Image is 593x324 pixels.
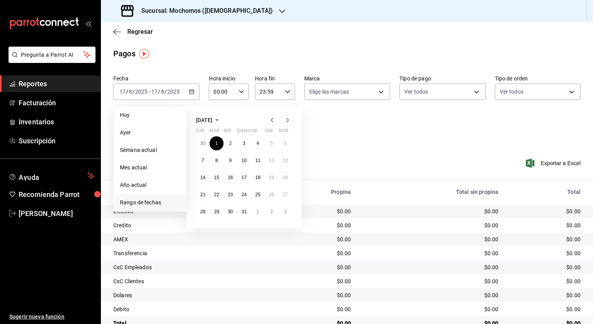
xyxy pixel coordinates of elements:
abbr: 4 de julio de 2025 [257,141,259,146]
button: 6 de julio de 2025 [279,136,292,150]
span: Recomienda Parrot [19,189,94,200]
abbr: 23 de julio de 2025 [228,192,233,197]
abbr: 3 de julio de 2025 [243,141,246,146]
button: 24 de julio de 2025 [237,188,251,202]
abbr: 6 de julio de 2025 [284,141,287,146]
button: 16 de julio de 2025 [224,171,237,185]
abbr: 17 de julio de 2025 [241,175,246,180]
button: 23 de julio de 2025 [224,188,237,202]
button: Regresar [113,28,153,35]
abbr: 29 de julio de 2025 [214,209,219,214]
span: Inventarios [19,117,94,127]
button: 26 de julio de 2025 [265,188,278,202]
abbr: lunes [196,128,204,136]
abbr: 22 de julio de 2025 [214,192,219,197]
span: - [149,89,150,95]
div: Total [511,189,581,195]
span: [PERSON_NAME] [19,208,94,219]
abbr: 27 de julio de 2025 [283,192,288,197]
abbr: 21 de julio de 2025 [200,192,205,197]
abbr: 26 de julio de 2025 [269,192,274,197]
input: ---- [167,89,180,95]
button: 19 de julio de 2025 [265,171,278,185]
input: -- [161,89,165,95]
abbr: 8 de julio de 2025 [215,158,218,163]
label: Marca [304,76,390,81]
img: Tooltip marker [139,49,149,59]
span: Rango de fechas [120,199,180,207]
span: Ayer [120,129,180,137]
abbr: sábado [265,128,273,136]
button: 31 de julio de 2025 [237,205,251,219]
div: $0.00 [511,221,581,229]
div: Transferencia [113,249,264,257]
div: $0.00 [511,277,581,285]
button: 22 de julio de 2025 [210,188,223,202]
button: 28 de julio de 2025 [196,205,210,219]
span: Suscripción [19,136,94,146]
input: -- [119,89,126,95]
span: Pregunta a Parrot AI [21,51,83,59]
abbr: 30 de julio de 2025 [228,209,233,214]
span: Año actual [120,181,180,189]
button: 12 de julio de 2025 [265,153,278,167]
div: $0.00 [511,305,581,313]
span: Hoy [120,111,180,119]
abbr: 13 de julio de 2025 [283,158,288,163]
div: $0.00 [277,249,351,257]
button: 30 de junio de 2025 [196,136,210,150]
abbr: martes [210,128,219,136]
button: 2 de agosto de 2025 [265,205,278,219]
div: $0.00 [277,291,351,299]
abbr: 2 de agosto de 2025 [270,209,273,214]
span: / [132,89,135,95]
button: 10 de julio de 2025 [237,153,251,167]
abbr: 5 de julio de 2025 [270,141,273,146]
button: 5 de julio de 2025 [265,136,278,150]
abbr: 12 de julio de 2025 [269,158,274,163]
abbr: 3 de agosto de 2025 [284,209,287,214]
button: Exportar a Excel [527,159,581,168]
span: / [165,89,167,95]
a: Pregunta a Parrot AI [5,56,95,64]
div: $0.00 [511,291,581,299]
button: 15 de julio de 2025 [210,171,223,185]
span: Ver todos [500,88,524,96]
button: 29 de julio de 2025 [210,205,223,219]
span: Sugerir nueva función [9,313,94,321]
abbr: 31 de julio de 2025 [241,209,246,214]
div: $0.00 [363,235,498,243]
span: [DATE] [196,117,212,123]
abbr: 14 de julio de 2025 [200,175,205,180]
div: $0.00 [511,207,581,215]
button: 21 de julio de 2025 [196,188,210,202]
label: Fecha [113,76,199,81]
button: 11 de julio de 2025 [251,153,265,167]
abbr: 18 de julio de 2025 [255,175,260,180]
span: Regresar [127,28,153,35]
input: -- [128,89,132,95]
abbr: 16 de julio de 2025 [228,175,233,180]
abbr: 11 de julio de 2025 [255,158,260,163]
div: $0.00 [511,249,581,257]
button: open_drawer_menu [85,20,92,26]
abbr: 24 de julio de 2025 [241,192,246,197]
label: Tipo de pago [399,76,485,81]
button: 20 de julio de 2025 [279,171,292,185]
div: $0.00 [277,235,351,243]
div: AMEX [113,235,264,243]
span: / [126,89,128,95]
button: 1 de julio de 2025 [210,136,223,150]
abbr: 1 de julio de 2025 [215,141,218,146]
div: $0.00 [511,263,581,271]
button: Pregunta a Parrot AI [9,47,95,63]
div: $0.00 [363,263,498,271]
div: $0.00 [363,221,498,229]
div: CxC Clientes [113,277,264,285]
abbr: jueves [237,128,283,136]
div: $0.00 [363,277,498,285]
abbr: domingo [279,128,288,136]
abbr: 20 de julio de 2025 [283,175,288,180]
div: CxC Empleados [113,263,264,271]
